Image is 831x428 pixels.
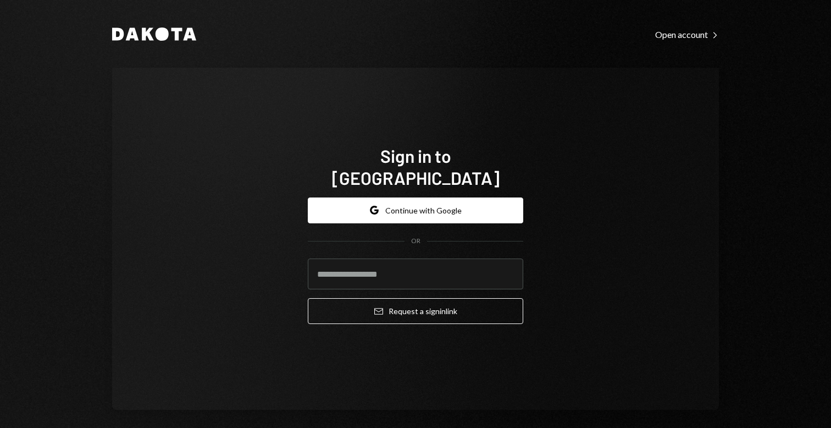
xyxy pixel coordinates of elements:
div: Open account [655,29,719,40]
a: Open account [655,28,719,40]
div: OR [411,237,420,246]
button: Continue with Google [308,197,523,223]
h1: Sign in to [GEOGRAPHIC_DATA] [308,145,523,189]
button: Request a signinlink [308,298,523,324]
